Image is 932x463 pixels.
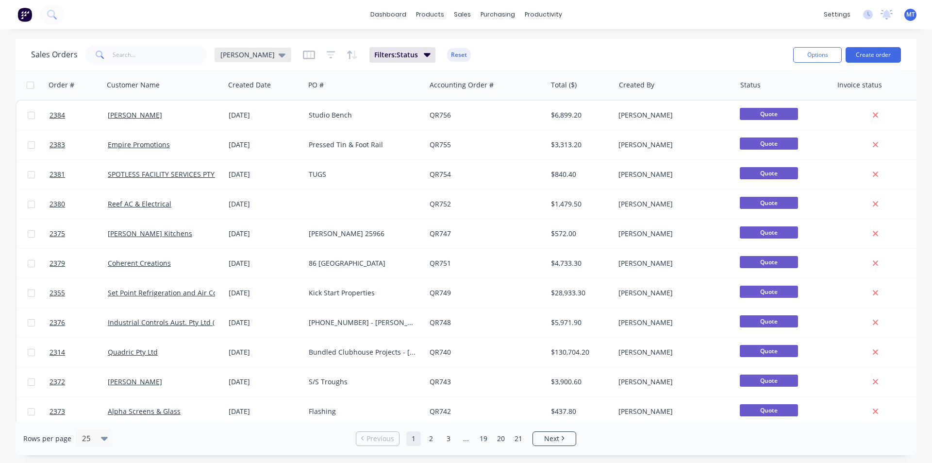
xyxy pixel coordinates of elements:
span: Filters: Status [374,50,418,60]
span: Quote [740,167,798,179]
a: dashboard [366,7,411,22]
a: Page 3 [441,431,456,446]
div: $1,479.50 [551,199,608,209]
div: sales [449,7,476,22]
a: Previous page [356,434,399,444]
span: 2373 [50,407,65,416]
span: 2383 [50,140,65,150]
a: Page 20 [494,431,508,446]
div: Kick Start Properties [309,288,416,298]
div: Created By [619,80,654,90]
a: SPOTLESS FACILITY SERVICES PTY. LTD [108,170,231,179]
a: Next page [533,434,576,444]
a: 2379 [50,249,108,278]
span: 2384 [50,110,65,120]
div: [DATE] [229,140,301,150]
div: $3,900.60 [551,377,608,387]
a: Coherent Creations [108,258,171,268]
span: 2314 [50,347,65,357]
a: QR740 [430,347,451,357]
div: [PERSON_NAME] [618,347,726,357]
span: Quote [740,286,798,298]
input: Search... [113,45,207,65]
div: [PERSON_NAME] [618,377,726,387]
span: Quote [740,226,798,239]
a: QR743 [430,377,451,386]
span: 2372 [50,377,65,387]
span: [PERSON_NAME] [220,50,275,60]
div: [PERSON_NAME] [618,407,726,416]
div: Created Date [228,80,271,90]
span: Quote [740,345,798,357]
a: Page 21 [511,431,526,446]
a: 2372 [50,367,108,396]
div: $437.80 [551,407,608,416]
span: Quote [740,108,798,120]
div: $5,971.90 [551,318,608,327]
a: Quadric Pty Ltd [108,347,158,357]
div: 86 [GEOGRAPHIC_DATA] [309,258,416,268]
div: [PERSON_NAME] 25966 [309,229,416,239]
div: Studio Bench [309,110,416,120]
span: 2375 [50,229,65,239]
span: 2380 [50,199,65,209]
div: [DATE] [229,288,301,298]
div: [PHONE_NUMBER] - [PERSON_NAME] Terrace Switchboard [309,318,416,327]
a: QR751 [430,258,451,268]
span: MT [906,10,915,19]
div: Pressed Tin & Foot Rail [309,140,416,150]
div: [PERSON_NAME] [618,140,726,150]
div: $4,733.30 [551,258,608,268]
div: Status [740,80,761,90]
span: Next [544,434,559,444]
div: [PERSON_NAME] [618,110,726,120]
button: Reset [447,48,471,62]
div: $6,899.20 [551,110,608,120]
div: $840.40 [551,170,608,179]
button: Filters:Status [369,47,435,63]
span: Quote [740,256,798,268]
div: TUGS [309,170,416,179]
div: Order # [49,80,74,90]
a: [PERSON_NAME] [108,110,162,120]
div: [PERSON_NAME] [618,229,726,239]
div: [DATE] [229,110,301,120]
div: [DATE] [229,377,301,387]
a: [PERSON_NAME] [108,377,162,386]
a: Empire Promotions [108,140,170,149]
div: S/S Troughs [309,377,416,387]
a: Industrial Controls Aust. Pty Ltd (ICA) [108,318,227,327]
a: 2381 [50,160,108,189]
div: $572.00 [551,229,608,239]
span: 2381 [50,170,65,179]
div: [DATE] [229,229,301,239]
a: 2380 [50,189,108,219]
div: Total ($) [551,80,577,90]
button: Options [793,47,842,63]
img: Factory [17,7,32,22]
a: QR747 [430,229,451,238]
a: 2355 [50,278,108,308]
div: [DATE] [229,199,301,209]
a: 2383 [50,130,108,159]
a: Page 19 [476,431,491,446]
a: Set Point Refrigeration and Air Conditioning [108,288,250,297]
div: [DATE] [229,407,301,416]
span: 2379 [50,258,65,268]
button: Create order [846,47,901,63]
div: $28,933.30 [551,288,608,298]
div: [DATE] [229,347,301,357]
div: [PERSON_NAME] [618,318,726,327]
div: settings [819,7,855,22]
div: products [411,7,449,22]
div: Bundled Clubhouse Projects - [GEOGRAPHIC_DATA], [GEOGRAPHIC_DATA], [GEOGRAPHIC_DATA], [PERSON_NAME] [309,347,416,357]
span: Quote [740,197,798,209]
span: Quote [740,137,798,150]
span: Previous [366,434,394,444]
a: Page 1 is your current page [406,431,421,446]
h1: Sales Orders [31,50,78,59]
span: 2355 [50,288,65,298]
a: QR748 [430,318,451,327]
div: $130,704.20 [551,347,608,357]
a: 2314 [50,338,108,367]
